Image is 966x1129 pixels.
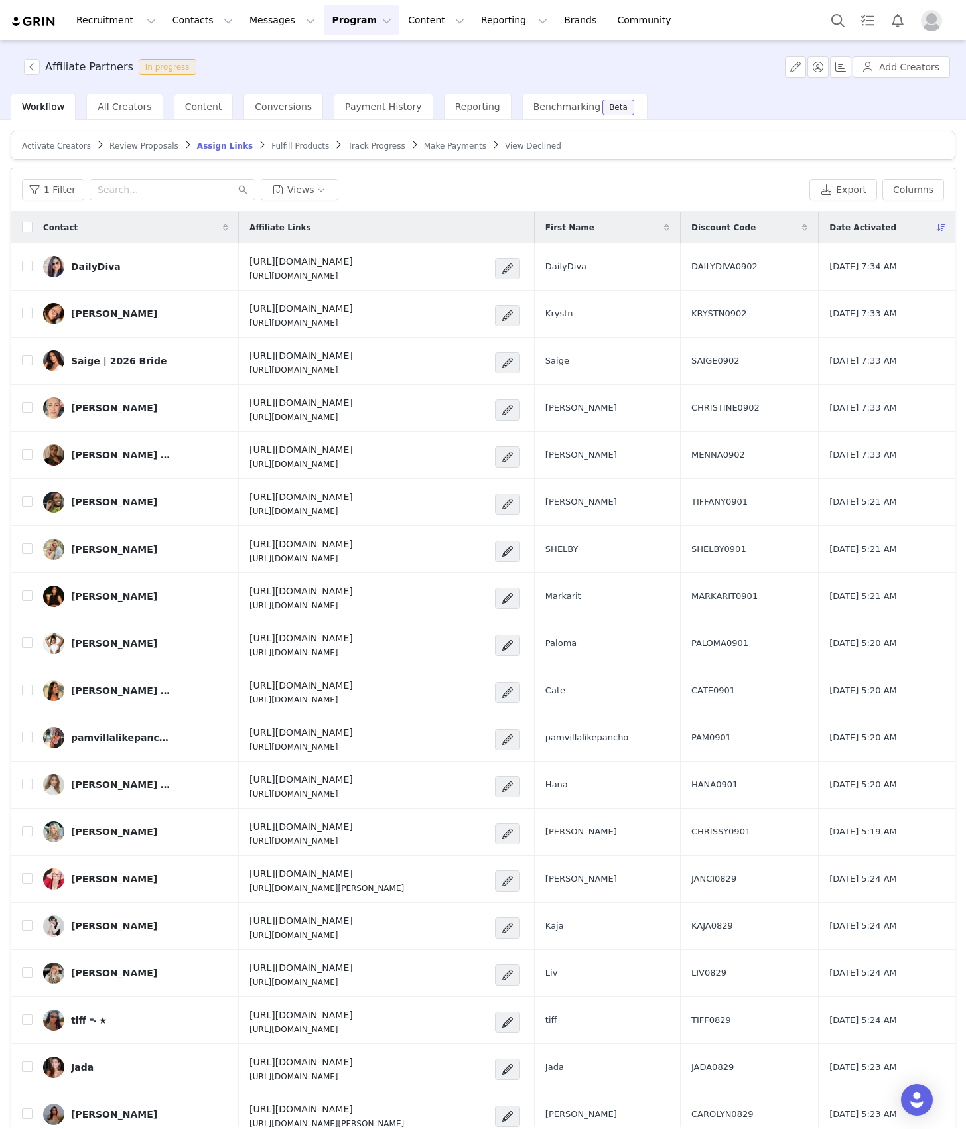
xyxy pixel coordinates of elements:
input: Search... [90,179,255,200]
p: [URL][DOMAIN_NAME][PERSON_NAME] [249,882,404,894]
span: JANCI0829 [691,872,736,886]
a: [PERSON_NAME] [43,868,228,890]
a: pamvillalikepancho [43,727,228,748]
span: [object Object] [24,59,202,75]
span: [DATE] 5:24 AM [829,966,897,980]
h4: [URL][DOMAIN_NAME] [249,537,353,551]
span: [PERSON_NAME] [545,825,617,838]
h4: [URL][DOMAIN_NAME] [249,726,353,740]
img: e5ce0699-eb46-4e5b-99f1-93fb69809f29--s.jpg [43,586,64,607]
p: [URL][DOMAIN_NAME] [249,505,353,517]
span: In progress [139,59,196,75]
i: icon: search [238,185,247,194]
span: CHRISSY0901 [691,825,750,838]
span: PALOMA0901 [691,637,748,650]
span: Make Payments [424,141,486,151]
img: d760597b-368b-4059-9faa-05b6e5b194de.jpg [43,727,64,748]
span: TIFF0829 [691,1014,731,1027]
button: Messages [241,5,323,35]
h4: [URL][DOMAIN_NAME] [249,1008,353,1022]
p: [URL][DOMAIN_NAME] [249,788,353,800]
a: Jada [43,1057,228,1078]
span: Date Activated [829,222,896,233]
a: [PERSON_NAME] [43,397,228,419]
button: Views [261,179,338,200]
div: [PERSON_NAME] [71,591,157,602]
div: tiff ᯓ★ [71,1015,107,1026]
span: Conversions [255,101,312,112]
span: SHELBY0901 [691,543,746,556]
div: Beta [609,103,628,111]
h4: [URL][DOMAIN_NAME] [249,914,353,928]
button: Profile [913,10,955,31]
a: [PERSON_NAME] [43,963,228,984]
img: grin logo [11,15,57,28]
a: [PERSON_NAME] [43,915,228,937]
div: [PERSON_NAME] [71,968,157,978]
h4: [URL][DOMAIN_NAME] [249,1102,404,1116]
span: Krystn [545,307,573,320]
span: [PERSON_NAME] [545,448,617,462]
p: [URL][DOMAIN_NAME] [249,741,353,753]
span: Activate Creators [22,141,91,151]
span: Content [185,101,222,112]
h4: [URL][DOMAIN_NAME] [249,255,353,269]
span: [DATE] 7:33 AM [829,354,897,367]
img: 8246c703-a79f-483a-a067-146def483bf3--s.jpg [43,680,64,701]
a: tiff ᯓ★ [43,1010,228,1031]
span: HANA0901 [691,778,738,791]
a: Saige | 2026 Bride [43,350,228,371]
p: [URL][DOMAIN_NAME] [249,929,353,941]
img: 2341651e-44df-4d4d-97fe-d7d9009ebaef.jpg [43,492,64,513]
a: [PERSON_NAME] [43,492,228,513]
span: [DATE] 7:33 AM [829,448,897,462]
p: [URL][DOMAIN_NAME] [249,458,353,470]
p: [URL][DOMAIN_NAME] [249,600,353,612]
div: [PERSON_NAME] 🍉 [71,450,171,460]
img: 0c35bdcd-2153-4d9d-85f3-b593de084bc7.jpg [43,963,64,984]
p: [URL][DOMAIN_NAME] [249,647,353,659]
div: [PERSON_NAME] [71,921,157,931]
span: CATE0901 [691,684,735,697]
img: c050cfb7-9484-4233-8d92-8765aa23a267.jpg [43,633,64,654]
span: tiff [545,1014,557,1027]
h4: [URL][DOMAIN_NAME] [249,820,353,834]
button: Columns [882,179,944,200]
span: Paloma [545,637,577,650]
p: [URL][DOMAIN_NAME] [249,1071,353,1083]
span: [DATE] 5:23 AM [829,1061,897,1074]
img: da2ad97b-412f-4750-97d7-94bba37e6608.jpg [43,539,64,560]
span: Workflow [22,101,64,112]
img: 4a55e542-1dae-468d-bc76-1db6e09b50b1.jpg [43,821,64,842]
div: [PERSON_NAME] [71,874,157,884]
button: Search [823,5,853,35]
span: Fulfill Products [271,141,329,151]
h4: [URL][DOMAIN_NAME] [249,679,353,693]
span: [PERSON_NAME] [545,496,617,509]
div: Saige | 2026 Bride [71,356,167,366]
div: pamvillalikepancho [71,732,171,743]
a: [PERSON_NAME] [43,539,228,560]
div: [PERSON_NAME] [71,403,157,413]
span: SHELBY [545,543,579,556]
span: View Declined [505,141,561,151]
h4: [URL][DOMAIN_NAME] [249,867,404,881]
span: [PERSON_NAME] [545,872,617,886]
button: Contacts [165,5,241,35]
img: placeholder-profile.jpg [921,10,942,31]
img: baa64504-83f8-4f33-bb8e-6a0ee59b3d1d.jpg [43,444,64,466]
span: [DATE] 5:23 AM [829,1108,897,1121]
a: [PERSON_NAME] [43,1104,228,1125]
span: Jada [545,1061,564,1074]
button: Notifications [883,5,912,35]
a: [PERSON_NAME] [43,303,228,324]
h4: [URL][DOMAIN_NAME] [249,490,353,504]
div: Open Intercom Messenger [901,1084,933,1116]
p: [URL][DOMAIN_NAME] [249,835,353,847]
div: [PERSON_NAME] [71,827,157,837]
span: [DATE] 5:19 AM [829,825,897,838]
div: Jada [71,1062,94,1073]
span: Reporting [455,101,500,112]
button: 1 Filter [22,179,84,200]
